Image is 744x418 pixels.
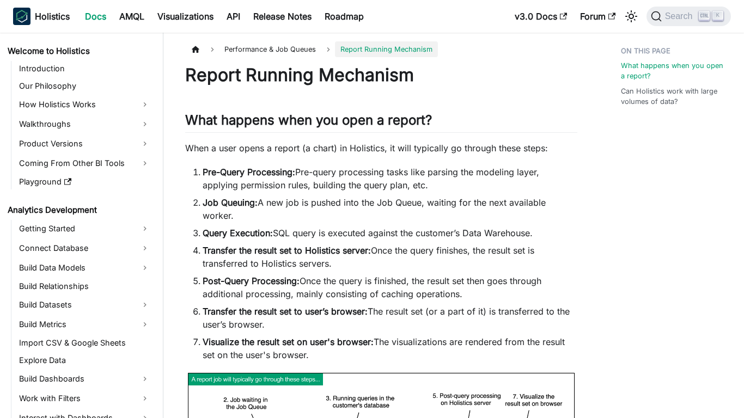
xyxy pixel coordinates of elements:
a: Can Holistics work with large volumes of data? [621,86,727,107]
a: Build Dashboards [16,370,154,388]
strong: Transfer the result set to Holistics server: [203,245,371,256]
li: The visualizations are rendered from the result set on the user's browser. [203,335,577,361]
button: Search (Ctrl+K) [647,7,731,26]
a: Release Notes [247,8,318,25]
a: Work with Filters [16,390,154,407]
strong: Transfer the result set to user’s browser: [203,306,368,317]
a: Build Data Models [16,259,154,276]
a: Welcome to Holistics [4,44,154,59]
a: Connect Database [16,239,154,257]
a: Build Metrics [16,316,154,333]
a: Walkthroughs [16,115,154,133]
li: Once the query finishes, the result set is transferred to Holistics servers. [203,244,577,270]
a: Product Versions [16,135,154,152]
span: Report Running Mechanism [335,41,438,57]
span: Performance & Job Queues [219,41,321,57]
a: Introduction [16,61,154,76]
a: AMQL [113,8,151,25]
a: Forum [574,8,622,25]
li: Pre-query processing tasks like parsing the modeling layer, applying permission rules, building t... [203,165,577,192]
a: Build Datasets [16,296,154,313]
a: Build Relationships [16,279,154,294]
span: Search [662,11,699,21]
nav: Breadcrumbs [185,41,577,57]
a: HolisticsHolistics [13,8,70,25]
a: API [220,8,247,25]
a: Import CSV & Google Sheets [16,335,154,351]
strong: Post-Query Processing: [203,275,300,286]
h2: What happens when you open a report? [185,112,577,133]
a: What happens when you open a report? [621,60,727,81]
strong: Visualize the result set on user's browser: [203,336,374,347]
button: Switch between dark and light mode (currently light mode) [623,8,640,25]
a: Our Philosophy [16,78,154,94]
b: Holistics [35,10,70,23]
a: Docs [78,8,113,25]
a: Coming From Other BI Tools [16,155,154,172]
p: When a user opens a report (a chart) in Holistics, it will typically go through these steps: [185,142,577,155]
a: Playground [16,174,154,189]
img: Holistics [13,8,31,25]
a: Home page [185,41,206,57]
li: SQL query is executed against the customer’s Data Warehouse. [203,226,577,239]
a: Getting Started [16,220,154,237]
a: Visualizations [151,8,220,25]
li: A new job is pushed into the Job Queue, waiting for the next available worker. [203,196,577,222]
kbd: K [712,11,723,21]
li: The result set (or a part of it) is transferred to the user’s browser. [203,305,577,331]
li: Once the query is finished, the result set then goes through additional processing, mainly consis... [203,274,577,300]
strong: Job Queuing: [203,197,258,208]
strong: Query Execution: [203,228,273,238]
h1: Report Running Mechanism [185,64,577,86]
a: Explore Data [16,353,154,368]
a: v3.0 Docs [508,8,574,25]
a: How Holistics Works [16,96,154,113]
a: Analytics Development [4,202,154,218]
strong: Pre-Query Processing: [203,167,295,177]
a: Roadmap [318,8,370,25]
